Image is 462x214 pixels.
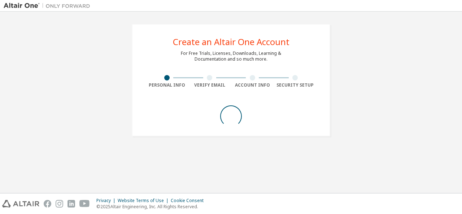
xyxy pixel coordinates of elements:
div: Cookie Consent [171,198,208,204]
p: © 2025 Altair Engineering, Inc. All Rights Reserved. [96,204,208,210]
img: instagram.svg [56,200,63,208]
div: For Free Trials, Licenses, Downloads, Learning & Documentation and so much more. [181,51,281,62]
div: Privacy [96,198,118,204]
img: youtube.svg [79,200,90,208]
div: Verify Email [188,82,231,88]
img: altair_logo.svg [2,200,39,208]
div: Personal Info [145,82,188,88]
img: linkedin.svg [67,200,75,208]
img: Altair One [4,2,94,9]
div: Security Setup [274,82,317,88]
div: Account Info [231,82,274,88]
div: Create an Altair One Account [173,38,289,46]
img: facebook.svg [44,200,51,208]
div: Website Terms of Use [118,198,171,204]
